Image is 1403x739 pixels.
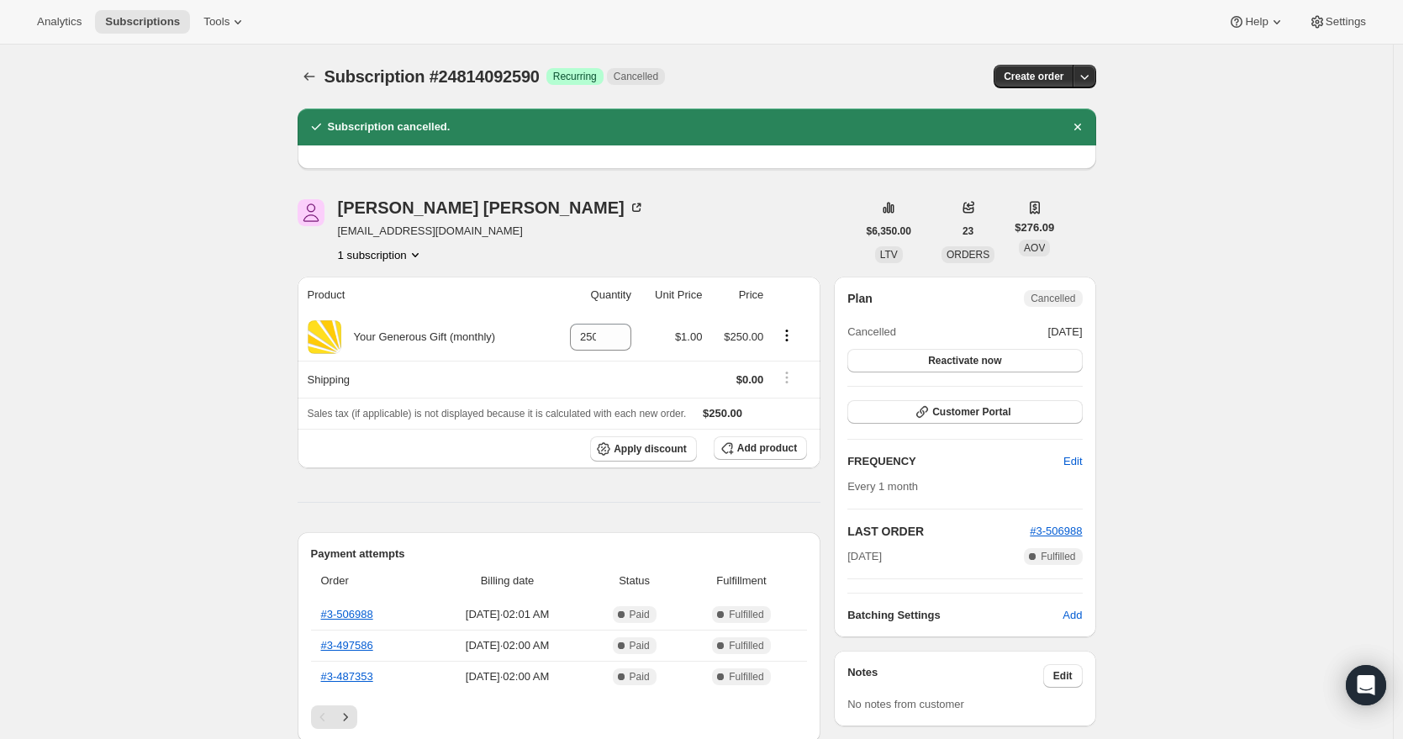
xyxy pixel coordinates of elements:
span: $250.00 [724,330,763,343]
th: Shipping [298,361,548,398]
a: #3-487353 [321,670,373,683]
span: Add product [737,441,797,455]
span: Tools [203,15,229,29]
button: $6,350.00 [857,219,921,243]
span: Customer Portal [932,405,1010,419]
h3: Notes [847,664,1043,688]
button: Next [334,705,357,729]
span: $6,350.00 [867,224,911,238]
h2: Plan [847,290,873,307]
span: Fulfillment [686,573,797,589]
button: #3-506988 [1030,523,1082,540]
a: #3-506988 [1030,525,1082,537]
button: Subscriptions [95,10,190,34]
span: Edit [1063,453,1082,470]
span: $0.00 [736,373,764,386]
button: Tools [193,10,256,34]
span: Every 1 month [847,480,918,493]
button: Subscriptions [298,65,321,88]
span: Paid [630,608,650,621]
span: Fulfilled [729,670,763,684]
span: 23 [963,224,973,238]
span: $1.00 [675,330,703,343]
span: LTV [880,249,898,261]
span: [DATE] · 02:00 AM [432,668,583,685]
span: [DATE] · 02:01 AM [432,606,583,623]
button: Shipping actions [773,368,800,387]
span: Help [1245,15,1268,29]
button: Settings [1299,10,1376,34]
span: Subscriptions [105,15,180,29]
button: Add product [714,436,807,460]
th: Order [311,562,427,599]
button: Add [1052,602,1092,629]
a: #3-497586 [321,639,373,652]
div: [PERSON_NAME] [PERSON_NAME] [338,199,645,216]
span: [DATE] [1048,324,1083,340]
span: Paid [630,639,650,652]
h2: FREQUENCY [847,453,1063,470]
span: $250.00 [703,407,742,420]
div: Open Intercom Messenger [1346,665,1386,705]
span: Settings [1326,15,1366,29]
span: Fulfilled [729,608,763,621]
span: Paid [630,670,650,684]
button: Dismiss notification [1066,115,1089,139]
button: Product actions [773,326,800,345]
span: [EMAIL_ADDRESS][DOMAIN_NAME] [338,223,645,240]
button: Help [1218,10,1295,34]
button: Analytics [27,10,92,34]
span: Kathleen Peters [298,199,324,226]
th: Quantity [548,277,636,314]
th: Unit Price [636,277,707,314]
span: No notes from customer [847,698,964,710]
span: Cancelled [614,70,658,83]
button: Edit [1043,664,1083,688]
th: Price [707,277,768,314]
span: Analytics [37,15,82,29]
button: Customer Portal [847,400,1082,424]
a: #3-506988 [321,608,373,620]
span: Reactivate now [928,354,1001,367]
button: Product actions [338,246,424,263]
span: Cancelled [1031,292,1075,305]
button: Apply discount [590,436,697,462]
span: ORDERS [947,249,989,261]
div: Your Generous Gift (monthly) [341,329,496,346]
img: product img [308,320,341,354]
span: [DATE] [847,548,882,565]
span: Apply discount [614,442,687,456]
span: Status [593,573,676,589]
button: 23 [952,219,984,243]
button: Create order [994,65,1073,88]
span: [DATE] · 02:00 AM [432,637,583,654]
button: Edit [1053,448,1092,475]
span: Recurring [553,70,597,83]
h2: Payment attempts [311,546,808,562]
h2: LAST ORDER [847,523,1030,540]
span: Add [1063,607,1082,624]
span: Edit [1053,669,1073,683]
span: $276.09 [1015,219,1054,236]
span: Sales tax (if applicable) is not displayed because it is calculated with each new order. [308,408,687,420]
span: Fulfilled [729,639,763,652]
h6: Batching Settings [847,607,1063,624]
nav: Pagination [311,705,808,729]
span: Billing date [432,573,583,589]
span: Subscription #24814092590 [324,67,540,86]
span: AOV [1024,242,1045,254]
h2: Subscription cancelled. [328,119,451,135]
th: Product [298,277,548,314]
span: Fulfilled [1041,550,1075,563]
button: Reactivate now [847,349,1082,372]
span: Create order [1004,70,1063,83]
span: Cancelled [847,324,896,340]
